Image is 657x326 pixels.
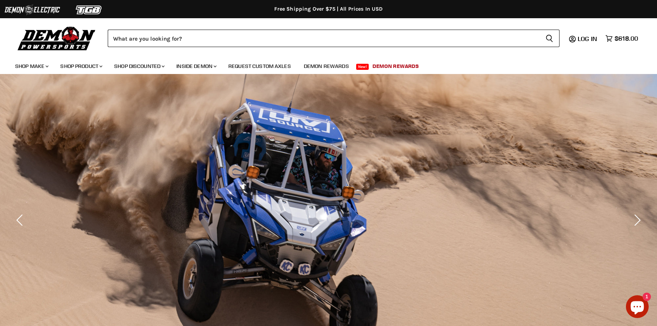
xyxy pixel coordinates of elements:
[61,3,118,17] img: TGB Logo 2
[9,55,636,74] ul: Main menu
[25,6,632,13] div: Free Shipping Over $75 | All Prices In USD
[108,58,169,74] a: Shop Discounted
[108,30,560,47] form: Product
[367,58,425,74] a: Demon Rewards
[574,35,602,42] a: Log in
[602,33,642,44] a: $618.00
[55,58,107,74] a: Shop Product
[171,58,221,74] a: Inside Demon
[356,64,369,70] span: New!
[9,58,53,74] a: Shop Make
[629,213,644,228] button: Next
[539,30,560,47] button: Search
[223,58,297,74] a: Request Custom Axles
[578,35,597,43] span: Log in
[4,3,61,17] img: Demon Electric Logo 2
[298,58,355,74] a: Demon Rewards
[13,213,28,228] button: Previous
[615,35,638,42] span: $618.00
[15,25,98,52] img: Demon Powersports
[624,295,651,320] inbox-online-store-chat: Shopify online store chat
[108,30,539,47] input: Search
